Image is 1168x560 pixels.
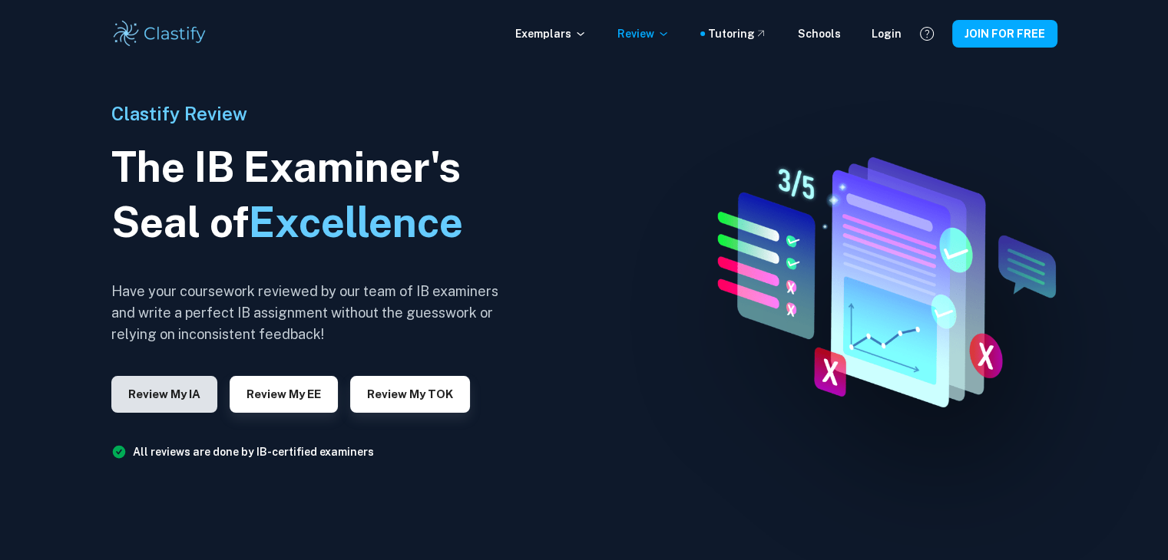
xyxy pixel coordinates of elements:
button: Review my EE [230,376,338,413]
a: Tutoring [708,25,767,42]
a: Schools [798,25,841,42]
button: Review my TOK [350,376,470,413]
button: Review my IA [111,376,217,413]
h6: Clastify Review [111,100,511,127]
a: All reviews are done by IB-certified examiners [133,446,374,458]
button: JOIN FOR FREE [952,20,1057,48]
span: Excellence [249,198,463,246]
p: Review [617,25,670,42]
img: IA Review hero [685,146,1075,414]
p: Exemplars [515,25,587,42]
button: Help and Feedback [914,21,940,47]
a: Login [872,25,902,42]
h1: The IB Examiner's Seal of [111,140,511,250]
h6: Have your coursework reviewed by our team of IB examiners and write a perfect IB assignment witho... [111,281,511,345]
img: Clastify logo [111,18,209,49]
